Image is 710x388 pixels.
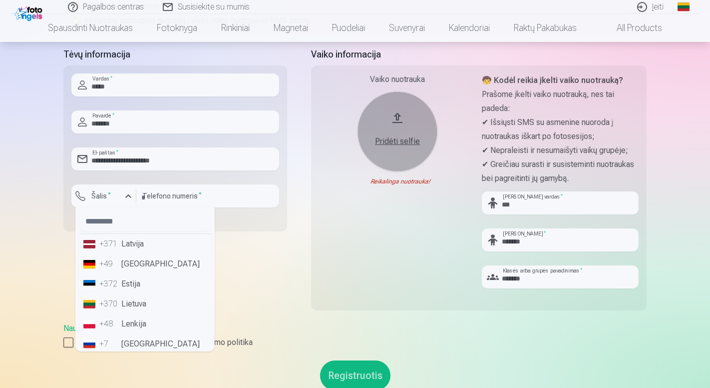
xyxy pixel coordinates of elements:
a: Raktų pakabukas [502,14,589,42]
li: [GEOGRAPHIC_DATA] [79,334,211,354]
div: Vaiko nuotrauka [319,73,476,85]
p: ✔ Nepraleisti ir nesumaišyti vaikų grupėje; [482,143,639,157]
img: /fa1 [14,4,45,21]
li: Estija [79,274,211,294]
a: Puodeliai [320,14,377,42]
p: ✔ Išsiųsti SMS su asmenine nuoroda į nuotraukas iškart po fotosesijos; [482,115,639,143]
h5: Vaiko informacija [311,47,647,61]
a: Rinkiniai [209,14,262,42]
div: +371 [99,238,119,250]
a: Fotoknyga [145,14,209,42]
strong: 🧒 Kodėl reikia įkelti vaiko nuotrauką? [482,75,623,85]
div: +372 [99,278,119,290]
div: +7 [99,338,119,350]
p: Prašome įkelti vaiko nuotrauką, nes tai padeda: [482,87,639,115]
div: , [63,322,647,348]
li: [GEOGRAPHIC_DATA] [79,254,211,274]
div: [PERSON_NAME] yra privalomas [71,207,136,223]
li: Lenkija [79,314,211,334]
div: +48 [99,318,119,330]
div: +370 [99,298,119,310]
li: Latvija [79,234,211,254]
h5: Tėvų informacija [63,47,287,61]
button: Pridėti selfie [357,91,437,171]
label: Sutinku su Naudotojo sutartimi ir privatumo politika [63,336,647,348]
a: Spausdinti nuotraukas [36,14,145,42]
button: Šalis* [71,184,136,207]
a: Kalendoriai [437,14,502,42]
div: Pridėti selfie [367,135,427,147]
p: ✔ Greičiau surasti ir susisteminti nuotraukas bei pagreitinti jų gamybą. [482,157,639,185]
a: Naudotojo sutartis [63,323,127,333]
a: Magnetai [262,14,320,42]
li: Lietuva [79,294,211,314]
div: Reikalinga nuotrauka! [319,177,476,185]
a: Suvenyrai [377,14,437,42]
div: +49 [99,258,119,270]
a: All products [589,14,674,42]
label: Šalis [87,191,115,201]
